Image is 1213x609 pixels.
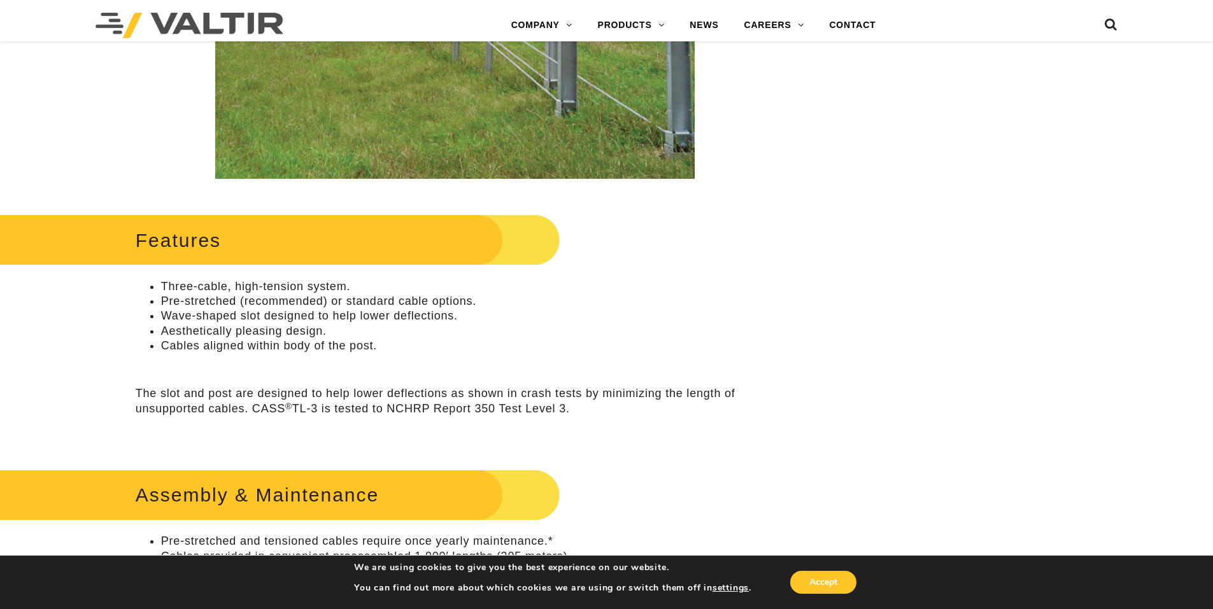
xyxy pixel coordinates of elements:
button: settings [713,582,749,594]
a: COMPANY [499,13,585,38]
a: CAREERS [732,13,817,38]
li: Aesthetically pleasing design. [161,324,774,339]
sup: ® [285,402,292,411]
li: Wave-shaped slot designed to help lower deflections. [161,309,774,323]
li: Three-cable, high-tension system. [161,279,774,294]
a: NEWS [677,13,731,38]
p: The slot and post are designed to help lower deflections as shown in crash tests by minimizing th... [136,386,774,416]
a: CONTACT [816,13,888,38]
li: Cables provided in convenient preassembled 1,000′ lengths (305 meters). [161,549,774,564]
li: Pre-stretched (recommended) or standard cable options. [161,294,774,309]
button: Accept [790,571,856,594]
li: Cables aligned within body of the post. [161,339,774,353]
img: Valtir [96,13,283,38]
p: You can find out more about which cookies we are using or switch them off in . [354,582,751,594]
li: Pre-stretched and tensioned cables require once yearly maintenance.* [161,534,774,549]
p: We are using cookies to give you the best experience on our website. [354,562,751,573]
a: PRODUCTS [585,13,677,38]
